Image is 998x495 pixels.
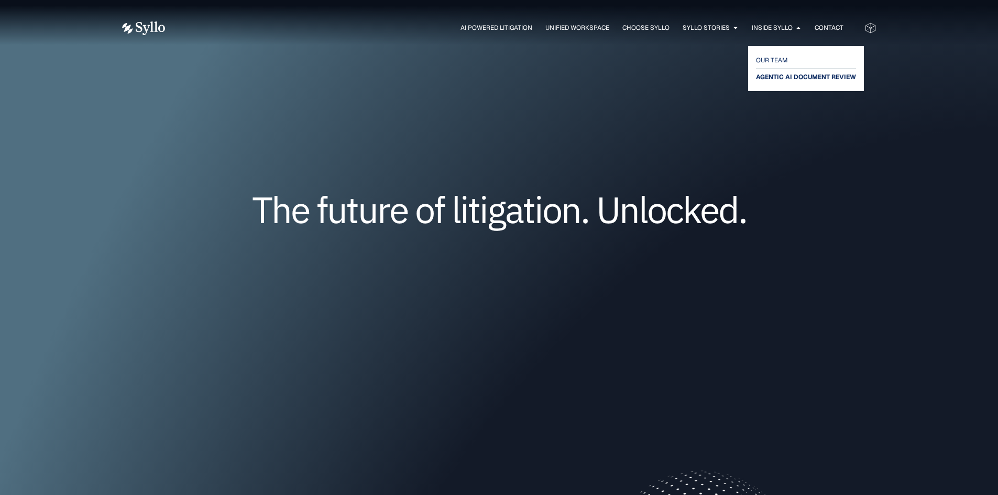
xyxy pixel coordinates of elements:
a: Choose Syllo [622,23,670,32]
span: OUR TEAM [756,54,788,67]
a: Inside Syllo [752,23,793,32]
a: Syllo Stories [683,23,730,32]
img: Vector [122,21,165,35]
h1: The future of litigation. Unlocked. [185,192,814,227]
nav: Menu [186,23,843,33]
a: OUR TEAM [756,54,856,67]
a: Unified Workspace [545,23,609,32]
a: Contact [815,23,843,32]
div: Menu Toggle [186,23,843,33]
a: AGENTIC AI DOCUMENT REVIEW [756,71,856,83]
a: AI Powered Litigation [460,23,532,32]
